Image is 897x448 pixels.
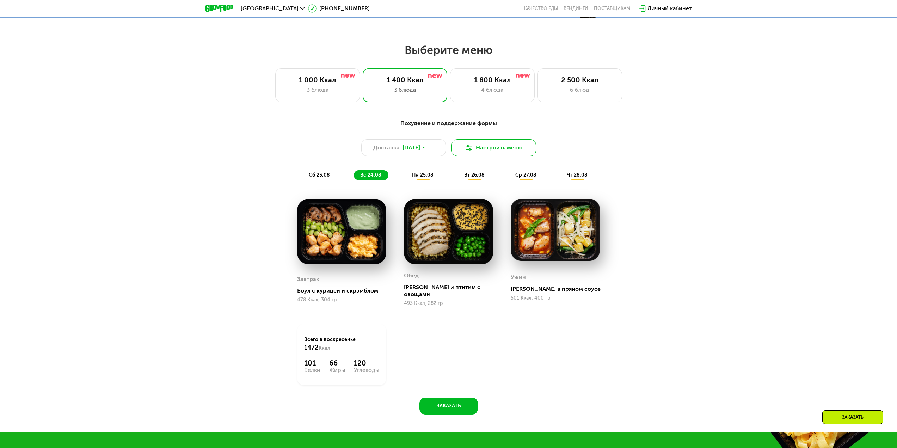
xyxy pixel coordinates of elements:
div: 3 блюда [283,86,352,94]
div: 493 Ккал, 282 гр [404,301,493,306]
div: Похудение и поддержание формы [240,119,657,128]
span: сб 23.08 [309,172,330,178]
div: 1 000 Ккал [283,76,352,84]
div: 4 блюда [457,86,527,94]
div: Заказать [822,410,883,424]
div: Углеводы [354,367,379,373]
div: Всего в воскресенье [304,336,379,352]
span: [GEOGRAPHIC_DATA] [241,6,299,11]
div: 66 [329,359,345,367]
div: Личный кабинет [647,4,692,13]
h2: Выберите меню [23,43,874,57]
span: ср 27.08 [515,172,536,178]
div: [PERSON_NAME] и птитим с овощами [404,284,499,298]
span: Ккал [319,345,330,351]
div: Жиры [329,367,345,373]
div: 101 [304,359,320,367]
div: Ужин [511,272,526,283]
span: Доставка: [373,143,401,152]
button: Заказать [419,398,478,415]
span: 1472 [304,344,319,351]
div: [PERSON_NAME] в пряном соусе [511,286,606,293]
button: Настроить меню [451,139,536,156]
div: поставщикам [594,6,630,11]
span: вт 26.08 [464,172,485,178]
span: пн 25.08 [412,172,434,178]
div: Обед [404,270,419,281]
span: чт 28.08 [567,172,588,178]
div: 120 [354,359,379,367]
span: вс 24.08 [360,172,381,178]
div: 478 Ккал, 304 гр [297,297,386,303]
a: Качество еды [524,6,558,11]
div: 1 400 Ккал [370,76,440,84]
a: [PHONE_NUMBER] [308,4,370,13]
div: 501 Ккал, 400 гр [511,295,600,301]
div: Завтрак [297,274,319,284]
div: Белки [304,367,320,373]
div: 1 800 Ккал [457,76,527,84]
span: [DATE] [403,143,420,152]
a: Вендинги [564,6,588,11]
div: 2 500 Ккал [545,76,615,84]
div: 6 блюд [545,86,615,94]
div: 3 блюда [370,86,440,94]
div: Боул с курицей и скрэмблом [297,287,392,294]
